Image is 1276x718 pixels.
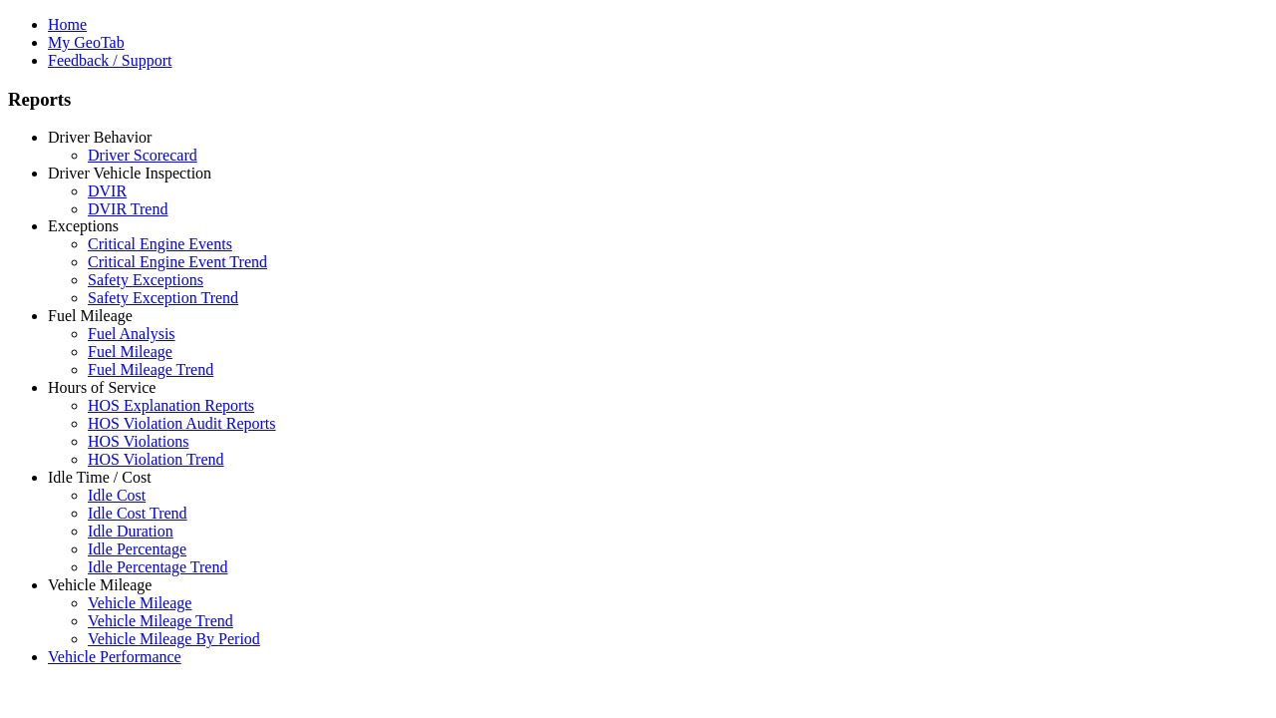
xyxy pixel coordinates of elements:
a: Idle Percentage Trend [88,558,227,575]
a: Vehicle Mileage [48,576,152,593]
a: Idle Duration [88,523,173,539]
a: Home [48,16,87,33]
a: Driver Scorecard [88,147,197,164]
a: Fuel Analysis [88,325,175,342]
a: Vehicle Mileage Trend [88,612,233,629]
a: Safety Exception Trend [88,289,238,306]
a: Fuel Mileage [48,307,133,324]
a: HOS Violations [88,433,188,450]
a: Vehicle Mileage By Period [88,630,260,647]
a: Fuel Mileage Trend [88,361,213,378]
a: Driver Behavior [48,129,152,146]
a: HOS Violation Audit Reports [88,415,276,432]
a: Idle Cost Trend [88,505,187,522]
a: Vehicle Performance [48,648,181,665]
a: Idle Percentage [88,540,186,557]
a: DVIR [88,182,127,199]
a: Hours of Service [48,379,156,396]
a: HOS Violation Trend [88,451,224,468]
a: Safety Exceptions [88,271,203,288]
a: Critical Engine Events [88,235,232,252]
a: Fuel Mileage [88,343,172,360]
a: Idle Time / Cost [48,469,152,486]
h3: Reports [8,89,1268,111]
a: Driver Vehicle Inspection [48,165,211,181]
a: Critical Engine Event Trend [88,253,267,270]
a: Vehicle Mileage [88,594,191,611]
a: DVIR Trend [88,200,167,217]
a: Exceptions [48,217,119,234]
a: HOS Explanation Reports [88,397,254,414]
a: Feedback / Support [48,52,171,69]
a: My GeoTab [48,34,125,51]
a: Idle Cost [88,487,146,504]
